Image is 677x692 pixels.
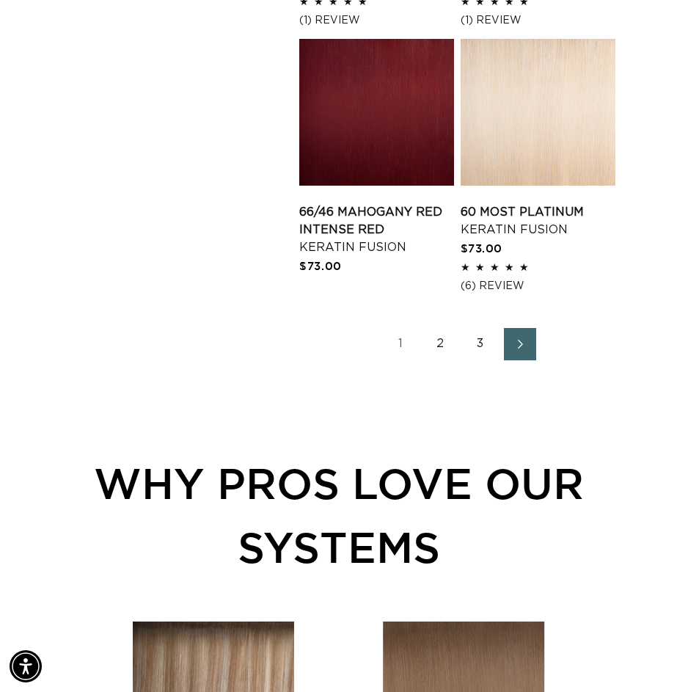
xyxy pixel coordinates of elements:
[464,328,497,360] a: Page 3
[461,203,615,238] a: 60 Most Platinum Keratin Fusion
[56,451,621,579] div: WHY PROS LOVE OUR SYSTEMS
[299,328,621,360] nav: Pagination
[385,328,417,360] a: Page 1
[425,328,457,360] a: Page 2
[299,203,454,256] a: 66/46 Mahogany Red Intense Red Keratin Fusion
[504,328,536,360] a: Next page
[10,650,42,682] div: Accessibility Menu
